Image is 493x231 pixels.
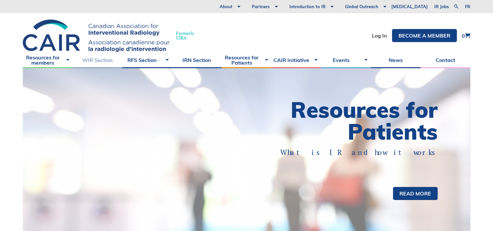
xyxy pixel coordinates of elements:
[222,52,271,68] a: Resources for Patients
[462,33,470,38] a: 0
[23,52,73,68] a: Resources for members
[23,20,201,52] a: FormerlyCIRA
[465,5,470,9] a: fr
[269,147,438,158] p: What is IR and how it works
[73,52,123,68] a: WIR Section
[247,99,438,143] h1: Resources for Patients
[421,52,471,68] a: Contact
[393,187,438,200] a: Read more
[23,20,169,52] img: CIRA
[271,52,321,68] a: CAIR Initiative
[172,52,222,68] a: IRN Section
[392,29,457,42] a: Become a member
[372,33,387,38] a: Log In
[321,52,371,68] a: Events
[122,52,172,68] a: RFS Section
[176,31,194,40] span: Formerly CIRA
[371,52,421,68] a: News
